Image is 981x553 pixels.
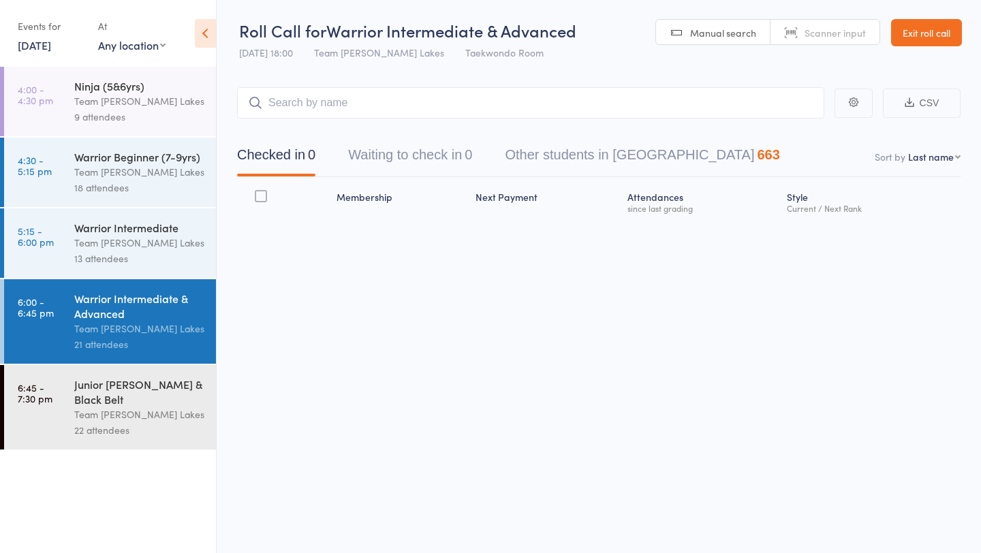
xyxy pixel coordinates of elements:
[74,235,204,251] div: Team [PERSON_NAME] Lakes
[74,336,204,352] div: 21 attendees
[18,382,52,404] time: 6:45 - 7:30 pm
[74,109,204,125] div: 9 attendees
[308,147,315,162] div: 0
[326,19,576,42] span: Warrior Intermediate & Advanced
[4,279,216,364] a: 6:00 -6:45 pmWarrior Intermediate & AdvancedTeam [PERSON_NAME] Lakes21 attendees
[98,15,166,37] div: At
[74,93,204,109] div: Team [PERSON_NAME] Lakes
[505,140,779,176] button: Other students in [GEOGRAPHIC_DATA]663
[883,89,961,118] button: CSV
[787,204,955,212] div: Current / Next Rank
[74,422,204,438] div: 22 attendees
[690,26,756,39] span: Manual search
[4,138,216,207] a: 4:30 -5:15 pmWarrior Beginner (7-9yrs)Team [PERSON_NAME] Lakes18 attendees
[18,84,53,106] time: 4:00 - 4:30 pm
[74,78,204,93] div: Ninja (5&6yrs)
[891,19,962,46] a: Exit roll call
[348,140,472,176] button: Waiting to check in0
[908,150,954,163] div: Last name
[805,26,866,39] span: Scanner input
[74,291,204,321] div: Warrior Intermediate & Advanced
[74,251,204,266] div: 13 attendees
[74,149,204,164] div: Warrior Beginner (7-9yrs)
[74,180,204,195] div: 18 attendees
[314,46,444,59] span: Team [PERSON_NAME] Lakes
[237,87,824,118] input: Search by name
[757,147,779,162] div: 663
[465,147,472,162] div: 0
[237,140,315,176] button: Checked in0
[4,67,216,136] a: 4:00 -4:30 pmNinja (5&6yrs)Team [PERSON_NAME] Lakes9 attendees
[74,321,204,336] div: Team [PERSON_NAME] Lakes
[622,183,781,219] div: Atten­dances
[239,46,293,59] span: [DATE] 18:00
[18,225,54,247] time: 5:15 - 6:00 pm
[18,15,84,37] div: Events for
[18,37,51,52] a: [DATE]
[18,155,52,176] time: 4:30 - 5:15 pm
[627,204,776,212] div: since last grading
[74,377,204,407] div: Junior [PERSON_NAME] & Black Belt
[239,19,326,42] span: Roll Call for
[4,365,216,449] a: 6:45 -7:30 pmJunior [PERSON_NAME] & Black BeltTeam [PERSON_NAME] Lakes22 attendees
[74,220,204,235] div: Warrior Intermediate
[470,183,622,219] div: Next Payment
[875,150,905,163] label: Sort by
[74,407,204,422] div: Team [PERSON_NAME] Lakes
[18,296,54,318] time: 6:00 - 6:45 pm
[465,46,544,59] span: Taekwondo Room
[781,183,961,219] div: Style
[74,164,204,180] div: Team [PERSON_NAME] Lakes
[331,183,470,219] div: Membership
[4,208,216,278] a: 5:15 -6:00 pmWarrior IntermediateTeam [PERSON_NAME] Lakes13 attendees
[98,37,166,52] div: Any location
